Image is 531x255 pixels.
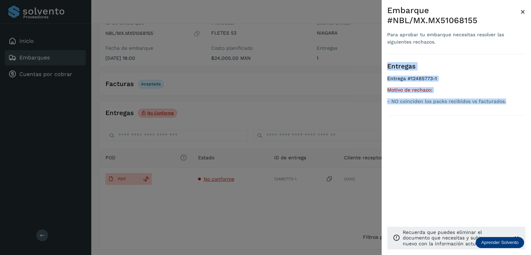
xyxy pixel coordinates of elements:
h3: Entregas [387,63,525,70]
button: Close [520,6,525,18]
h4: Entrega #12485773-1 [387,76,525,87]
div: Embarque #NBL/MX.MX51068155 [387,6,520,26]
span: × [520,7,525,17]
div: Para aprobar tu embarque necesitas resolver las siguientes rechazos. [387,31,520,46]
p: Recuerda que puedes eliminar el documento que necesitas y subir uno nuevo con la información actu... [403,229,507,247]
p: - NO coinciden los packs recibidos vs facturados. [387,98,525,104]
h5: Motivo de rechazo: [387,87,525,93]
p: Aprender Solvento [481,240,519,245]
div: Aprender Solvento [476,237,524,248]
